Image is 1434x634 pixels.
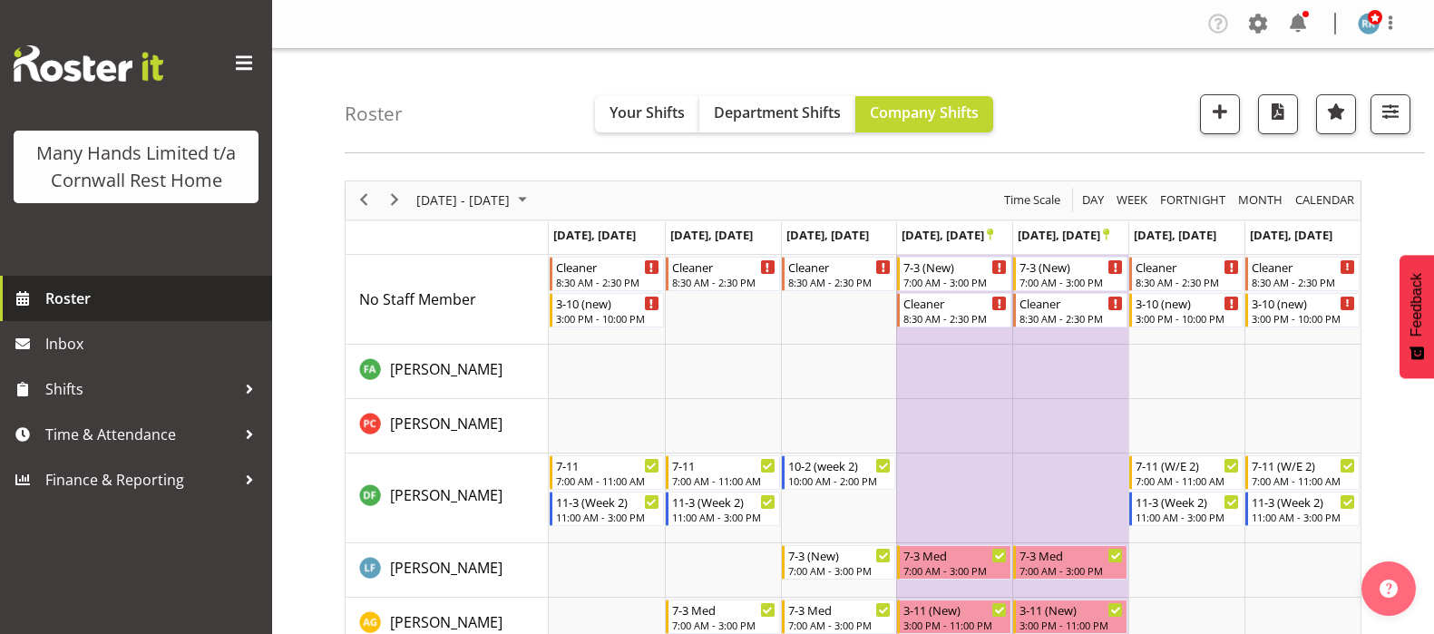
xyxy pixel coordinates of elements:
button: Month [1293,189,1358,211]
div: Fairbrother, Deborah"s event - 11-3 (Week 2) Begin From Tuesday, December 30, 2025 at 11:00:00 AM... [666,492,780,526]
div: No Staff Member"s event - 7-3 (New) Begin From Friday, January 2, 2026 at 7:00:00 AM GMT+13:00 En... [1013,257,1127,291]
div: 7:00 AM - 3:00 PM [1019,275,1123,289]
div: 3-11 (New) [1019,600,1123,619]
div: 3:00 PM - 11:00 PM [903,618,1007,632]
div: 7:00 AM - 3:00 PM [1019,563,1123,578]
span: [DATE], [DATE] [786,227,869,243]
button: Download a PDF of the roster according to the set date range. [1258,94,1298,134]
span: Week [1115,189,1149,211]
span: Roster [45,285,263,312]
img: reece-rhind280.jpg [1358,13,1380,34]
div: 11:00 AM - 3:00 PM [1252,510,1355,524]
a: [PERSON_NAME] [390,557,502,579]
img: help-xxl-2.png [1380,580,1398,598]
h4: Roster [345,103,403,124]
button: Highlight an important date within the roster. [1316,94,1356,134]
div: 11:00 AM - 3:00 PM [556,510,659,524]
div: Galvez, Angeline"s event - 3-11 (New) Begin From Thursday, January 1, 2026 at 3:00:00 PM GMT+13:0... [897,600,1011,634]
button: December 2025 [414,189,535,211]
button: Previous [352,189,376,211]
div: 3:00 PM - 11:00 PM [1019,618,1123,632]
td: Flynn, Leeane resource [346,543,549,598]
div: Many Hands Limited t/a Cornwall Rest Home [32,140,240,194]
div: 7:00 AM - 3:00 PM [788,563,892,578]
a: [PERSON_NAME] [390,358,502,380]
div: 7-11 [672,456,776,474]
span: [DATE], [DATE] [1250,227,1332,243]
div: Flynn, Leeane"s event - 7-3 Med Begin From Thursday, January 1, 2026 at 7:00:00 AM GMT+13:00 Ends... [897,545,1011,580]
div: 7-3 Med [788,600,892,619]
span: Your Shifts [610,102,685,122]
button: Your Shifts [595,96,699,132]
div: 7:00 AM - 3:00 PM [903,563,1007,578]
span: [DATE], [DATE] [902,227,993,243]
div: Fairbrother, Deborah"s event - 7-11 (W/E 2) Begin From Sunday, January 4, 2026 at 7:00:00 AM GMT+... [1245,455,1360,490]
div: Dec 29, 2025 - Jan 04, 2026 [410,181,538,219]
div: Cleaner [1019,294,1123,312]
div: Flynn, Leeane"s event - 7-3 (New) Begin From Wednesday, December 31, 2025 at 7:00:00 AM GMT+13:00... [782,545,896,580]
div: 7:00 AM - 11:00 AM [672,473,776,488]
span: Feedback [1409,273,1425,337]
div: No Staff Member"s event - Cleaner Begin From Saturday, January 3, 2026 at 8:30:00 AM GMT+13:00 En... [1129,257,1244,291]
td: No Staff Member resource [346,255,549,345]
span: Day [1080,189,1106,211]
div: Cleaner [1252,258,1355,276]
span: Time Scale [1002,189,1062,211]
span: Department Shifts [714,102,841,122]
span: calendar [1293,189,1356,211]
span: No Staff Member [359,289,476,309]
button: Company Shifts [855,96,993,132]
div: 8:30 AM - 2:30 PM [788,275,892,289]
span: [DATE], [DATE] [1018,227,1109,243]
div: Cleaner [672,258,776,276]
span: [DATE] - [DATE] [415,189,512,211]
div: 11-3 (Week 2) [1136,493,1239,511]
span: Company Shifts [870,102,979,122]
div: No Staff Member"s event - Cleaner Begin From Thursday, January 1, 2026 at 8:30:00 AM GMT+13:00 En... [897,293,1011,327]
span: Time & Attendance [45,421,236,448]
div: 7-3 (New) [903,258,1007,276]
div: 8:30 AM - 2:30 PM [1019,311,1123,326]
div: No Staff Member"s event - Cleaner Begin From Friday, January 2, 2026 at 8:30:00 AM GMT+13:00 Ends... [1013,293,1127,327]
span: [PERSON_NAME] [390,612,502,632]
div: Fairbrother, Deborah"s event - 7-11 (W/E 2) Begin From Saturday, January 3, 2026 at 7:00:00 AM GM... [1129,455,1244,490]
div: Fairbrother, Deborah"s event - 11-3 (Week 2) Begin From Sunday, January 4, 2026 at 11:00:00 AM GM... [1245,492,1360,526]
div: 10:00 AM - 2:00 PM [788,473,892,488]
div: Fairbrother, Deborah"s event - 11-3 (Week 2) Begin From Monday, December 29, 2025 at 11:00:00 AM ... [550,492,664,526]
div: 3-10 (new) [1136,294,1239,312]
span: [DATE], [DATE] [553,227,636,243]
div: No Staff Member"s event - 3-10 (new) Begin From Saturday, January 3, 2026 at 3:00:00 PM GMT+13:00... [1129,293,1244,327]
div: 8:30 AM - 2:30 PM [556,275,659,289]
div: 8:30 AM - 2:30 PM [672,275,776,289]
div: 3-11 (New) [903,600,1007,619]
div: Cleaner [903,294,1007,312]
div: 7-3 Med [903,546,1007,564]
div: 7-3 (New) [788,546,892,564]
div: 8:30 AM - 2:30 PM [903,311,1007,326]
div: 7-11 [556,456,659,474]
div: Galvez, Angeline"s event - 7-3 Med Begin From Tuesday, December 30, 2025 at 7:00:00 AM GMT+13:00 ... [666,600,780,634]
div: 3:00 PM - 10:00 PM [1252,311,1355,326]
span: Inbox [45,330,263,357]
div: 11-3 (Week 2) [672,493,776,511]
div: 3-10 (new) [556,294,659,312]
button: Time Scale [1001,189,1064,211]
td: Adams, Fran resource [346,345,549,399]
div: 7:00 AM - 11:00 AM [556,473,659,488]
div: 7-11 (W/E 2) [1252,456,1355,474]
span: [PERSON_NAME] [390,485,502,505]
a: No Staff Member [359,288,476,310]
div: 11:00 AM - 3:00 PM [1136,510,1239,524]
div: No Staff Member"s event - 3-10 (new) Begin From Sunday, January 4, 2026 at 3:00:00 PM GMT+13:00 E... [1245,293,1360,327]
div: Cleaner [1136,258,1239,276]
div: 3:00 PM - 10:00 PM [556,311,659,326]
div: 7-3 (New) [1019,258,1123,276]
div: 11-3 (Week 2) [1252,493,1355,511]
button: Next [383,189,407,211]
div: 7:00 AM - 3:00 PM [903,275,1007,289]
div: No Staff Member"s event - Cleaner Begin From Wednesday, December 31, 2025 at 8:30:00 AM GMT+13:00... [782,257,896,291]
div: 3-10 (new) [1252,294,1355,312]
a: [PERSON_NAME] [390,484,502,506]
div: Cleaner [788,258,892,276]
button: Timeline Week [1114,189,1151,211]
